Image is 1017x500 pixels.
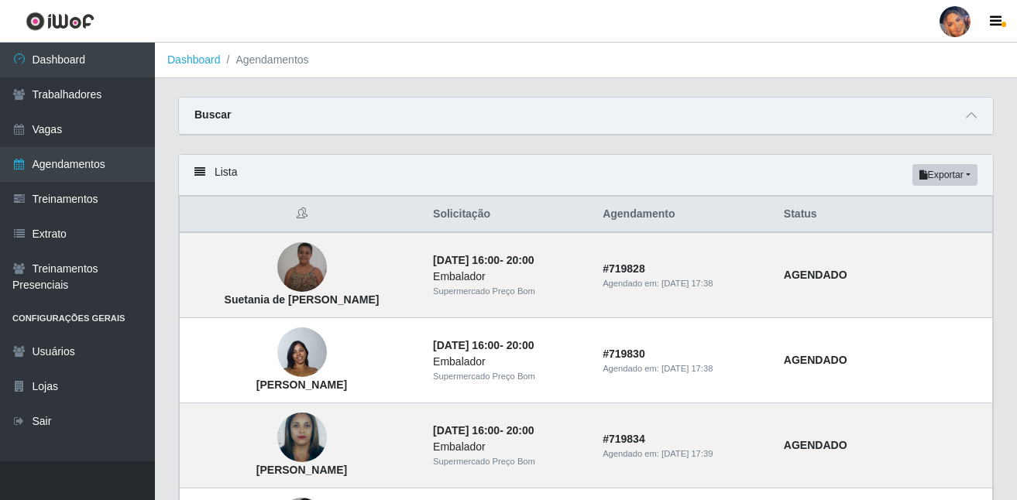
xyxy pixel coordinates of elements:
th: Agendamento [593,197,775,233]
div: Agendado em: [603,362,765,375]
div: Embalador [433,439,584,455]
img: Suetania de Lima Costa [277,242,327,292]
img: Maricelia Cavalcante da Silva [277,319,327,385]
time: [DATE] 16:00 [433,254,500,266]
time: 20:00 [507,424,534,437]
div: Embalador [433,269,584,285]
strong: # 719834 [603,433,645,445]
strong: - [433,424,534,437]
th: Solicitação [424,197,593,233]
strong: AGENDADO [784,269,847,281]
img: Andréa Henriques Pereira [277,406,327,471]
strong: Buscar [194,108,231,121]
time: 20:00 [507,254,534,266]
time: [DATE] 16:00 [433,339,500,351]
strong: [PERSON_NAME] [256,378,347,391]
strong: AGENDADO [784,439,847,451]
a: Dashboard [167,53,221,66]
div: Supermercado Preço Bom [433,455,584,468]
strong: - [433,339,534,351]
th: Status [775,197,993,233]
strong: [PERSON_NAME] [256,464,347,476]
div: Agendado em: [603,277,765,290]
div: Supermercado Preço Bom [433,370,584,383]
img: CoreUI Logo [26,12,94,31]
strong: # 719828 [603,262,645,275]
li: Agendamentos [221,52,309,68]
time: [DATE] 16:00 [433,424,500,437]
div: Agendado em: [603,447,765,461]
strong: - [433,254,534,266]
strong: Suetania de [PERSON_NAME] [225,293,380,306]
time: [DATE] 17:38 [661,279,713,288]
time: 20:00 [507,339,534,351]
strong: AGENDADO [784,354,847,366]
button: Exportar [912,164,977,186]
strong: # 719830 [603,348,645,360]
div: Lista [179,155,993,196]
time: [DATE] 17:38 [661,364,713,373]
time: [DATE] 17:39 [661,449,713,458]
nav: breadcrumb [155,43,1017,78]
div: Supermercado Preço Bom [433,285,584,298]
div: Embalador [433,354,584,370]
